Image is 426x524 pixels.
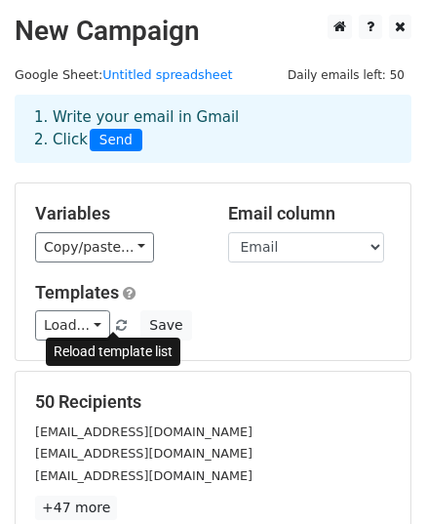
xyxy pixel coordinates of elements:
[35,468,252,483] small: [EMAIL_ADDRESS][DOMAIN_NAME]
[35,391,391,413] h5: 50 Recipients
[281,64,411,86] span: Daily emails left: 50
[15,67,233,82] small: Google Sheet:
[35,446,252,461] small: [EMAIL_ADDRESS][DOMAIN_NAME]
[90,129,142,152] span: Send
[140,310,191,341] button: Save
[35,203,199,224] h5: Variables
[35,310,110,341] a: Load...
[35,424,252,439] small: [EMAIL_ADDRESS][DOMAIN_NAME]
[281,67,411,82] a: Daily emails left: 50
[35,232,154,262] a: Copy/paste...
[329,430,426,524] iframe: Chat Widget
[228,203,392,224] h5: Email column
[19,106,407,151] div: 1. Write your email in Gmail 2. Click
[35,496,117,520] a: +47 more
[35,282,119,302] a: Templates
[46,338,180,366] div: Reload template list
[102,67,232,82] a: Untitled spreadsheet
[15,15,411,48] h2: New Campaign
